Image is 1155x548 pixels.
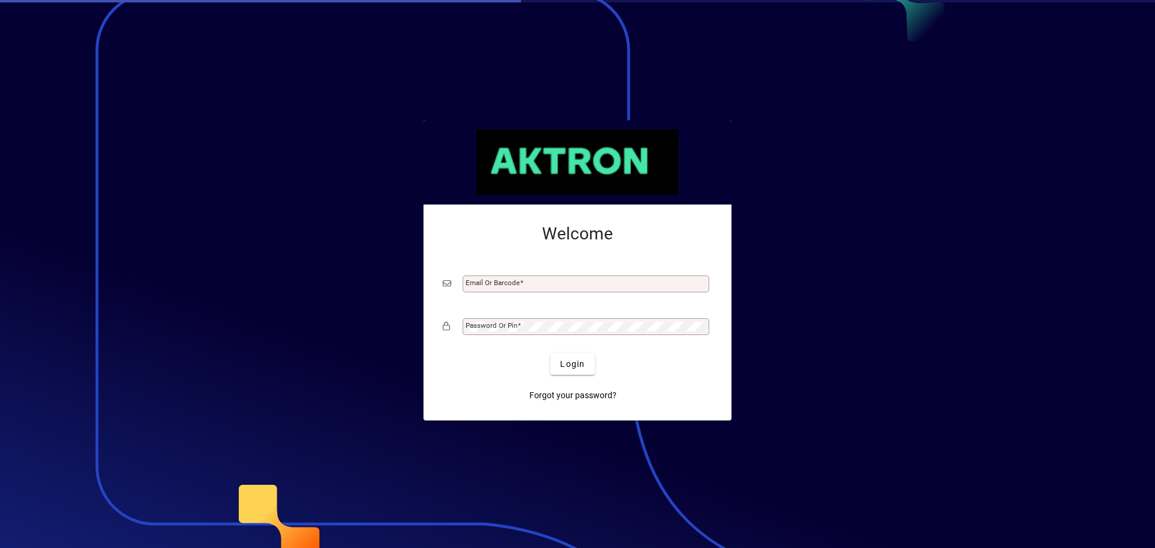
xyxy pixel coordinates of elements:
h2: Welcome [443,224,712,244]
mat-label: Password or Pin [466,321,517,330]
span: Login [560,358,585,371]
button: Login [550,353,594,375]
span: Forgot your password? [529,389,617,402]
a: Forgot your password? [525,384,621,406]
mat-label: Email or Barcode [466,279,520,287]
